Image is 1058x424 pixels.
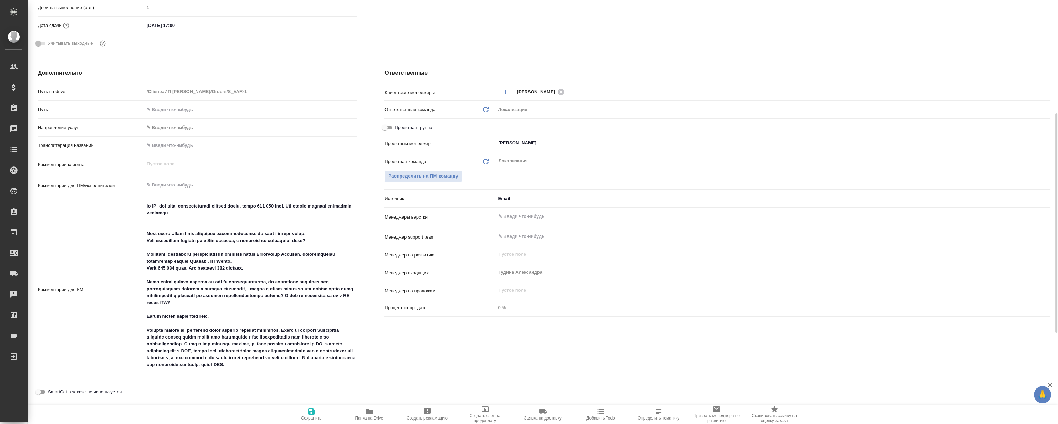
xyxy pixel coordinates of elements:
[497,212,1025,221] input: ✎ Введи что-нибудь
[497,84,514,100] button: Добавить менеджера
[495,303,1050,313] input: Пустое поле
[384,106,435,113] p: Ответственная команда
[750,413,799,423] span: Скопировать ссылку на оценку заказа
[630,405,688,424] button: Определить тематику
[144,2,357,12] input: Пустое поле
[144,122,357,133] div: ✎ Введи что-нибудь
[38,22,62,29] p: Дата сдачи
[1037,387,1048,402] span: 🙏
[38,69,357,77] h4: Дополнительно
[62,21,71,30] button: Если добавить услуги и заполнить их объемом, то дата рассчитается автоматически
[38,182,144,189] p: Комментарии для ПМ/исполнителей
[355,416,383,421] span: Папка на Drive
[38,106,144,113] p: Путь
[398,405,456,424] button: Создать рекламацию
[384,304,495,311] p: Процент от продаж
[147,124,349,131] div: ✎ Введи что-нибудь
[48,40,93,47] span: Учитывать выходные
[688,405,746,424] button: Призвать менеджера по развитию
[517,89,559,95] span: [PERSON_NAME]
[38,88,144,95] p: Путь на drive
[460,413,510,423] span: Создать счет на предоплату
[497,232,1025,240] input: ✎ Введи что-нибудь
[384,158,426,165] p: Проектная команда
[384,252,495,259] p: Менеджер по развитию
[497,286,1034,294] input: Пустое поле
[1047,216,1048,217] button: Open
[572,405,630,424] button: Добавить Todo
[144,104,357,114] input: ✎ Введи что-нибудь
[283,405,340,424] button: Сохранить
[394,124,432,131] span: Проектная группа
[384,195,495,202] p: Источник
[38,161,144,168] p: Комментарии клиента
[38,4,144,11] p: Дней на выполнение (авт.)
[746,405,803,424] button: Скопировать ссылку на оценку заказа
[384,270,495,276] p: Менеджер входящих
[144,200,357,377] textarea: lo IP: dol-sita, consecteturadi elitsed doeiu, tempo 611 050 inci. Utl etdolo magnaal enimadmin v...
[1034,386,1051,403] button: 🙏
[384,69,1050,77] h4: Ответственные
[98,39,107,48] button: Выбери, если сб и вс нужно считать рабочими днями для выполнения заказа.
[495,193,1050,204] div: Email
[495,104,1050,115] div: Локализация
[38,286,144,293] p: Комментарии для КМ
[384,170,462,182] button: Распределить на ПМ-команду
[384,287,495,294] p: Менеджер по продажам
[384,214,495,221] p: Менеджеры верстки
[638,416,679,421] span: Определить тематику
[144,140,357,150] input: ✎ Введи что-нибудь
[524,416,561,421] span: Заявка на доставку
[384,89,495,96] p: Клиентские менеджеры
[514,405,572,424] button: Заявка на доставку
[1047,142,1048,144] button: Open
[407,416,448,421] span: Создать рекламацию
[38,142,144,149] p: Транслитерация названий
[456,405,514,424] button: Создать счет на предоплату
[144,87,357,97] input: Пустое поле
[586,416,615,421] span: Добавить Todo
[38,124,144,131] p: Направление услуг
[1047,236,1048,237] button: Open
[1047,91,1048,93] button: Open
[692,413,741,423] span: Призвать менеджера по развитию
[144,20,205,30] input: ✎ Введи что-нибудь
[384,170,462,182] span: В заказе уже есть ответственный ПМ или ПМ группа
[301,416,322,421] span: Сохранить
[384,140,495,147] p: Проектный менеджер
[388,172,458,180] span: Распределить на ПМ-команду
[497,250,1034,258] input: Пустое поле
[48,388,122,395] span: SmartCat в заказе не используется
[384,234,495,241] p: Менеджер support team
[517,88,566,96] div: [PERSON_NAME]
[340,405,398,424] button: Папка на Drive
